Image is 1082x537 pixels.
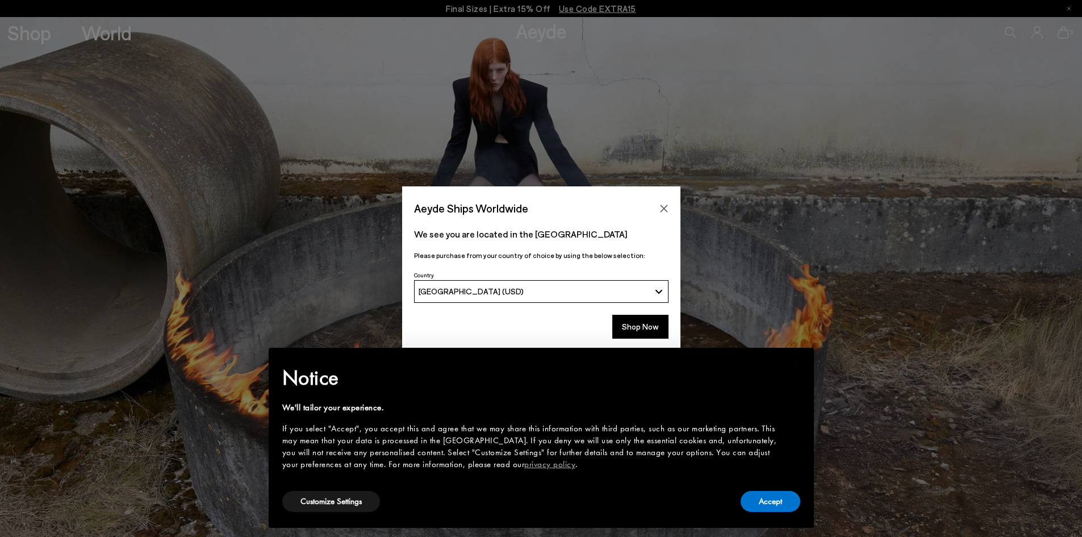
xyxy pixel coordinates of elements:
div: We'll tailor your experience. [282,402,782,414]
button: Accept [741,491,800,512]
span: × [792,356,799,373]
span: Aeyde Ships Worldwide [414,198,528,218]
span: Country [414,272,434,278]
button: Customize Settings [282,491,380,512]
button: Close [655,200,672,217]
p: Please purchase from your country of choice by using the below selection: [414,250,669,261]
h2: Notice [282,363,782,393]
p: We see you are located in the [GEOGRAPHIC_DATA] [414,227,669,241]
div: If you select "Accept", you accept this and agree that we may share this information with third p... [282,423,782,471]
a: privacy policy [524,459,575,470]
button: Shop Now [612,315,669,339]
span: [GEOGRAPHIC_DATA] (USD) [419,286,524,296]
button: Close this notice [782,351,809,378]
